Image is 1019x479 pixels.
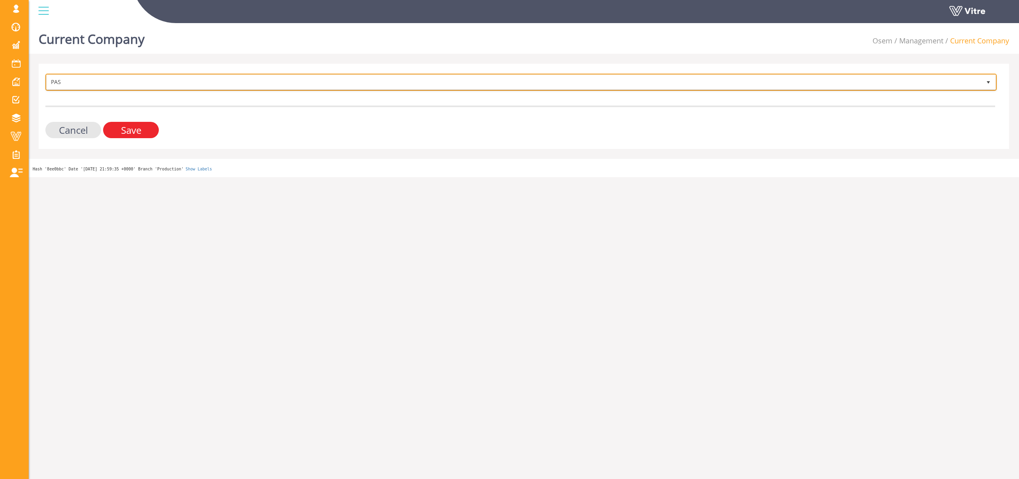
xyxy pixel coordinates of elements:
[33,167,183,171] span: Hash '8ee0bbc' Date '[DATE] 21:59:35 +0000' Branch 'Production'
[873,36,892,45] a: Osem
[185,167,212,171] a: Show Labels
[47,75,981,89] span: PAS
[892,36,943,46] li: Management
[943,36,1009,46] li: Current Company
[45,122,101,138] input: Cancel
[39,20,144,54] h1: Current Company
[981,75,996,89] span: select
[103,122,159,138] input: Save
